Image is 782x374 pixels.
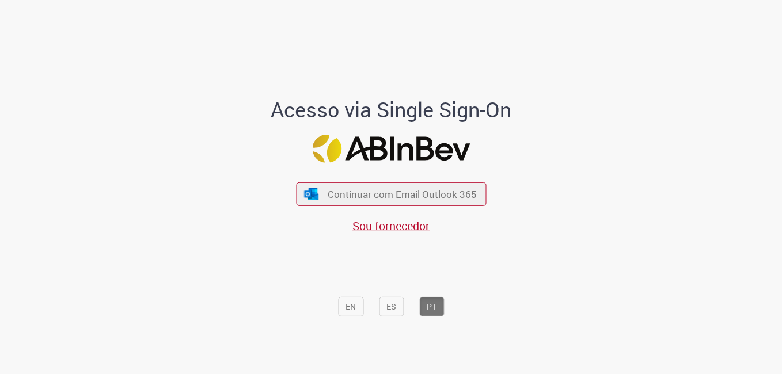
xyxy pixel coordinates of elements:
button: EN [338,297,363,316]
img: Logo ABInBev [312,135,470,163]
img: ícone Azure/Microsoft 360 [303,188,320,200]
button: PT [419,297,444,316]
h1: Acesso via Single Sign-On [231,98,551,121]
button: ícone Azure/Microsoft 360 Continuar com Email Outlook 365 [296,182,486,206]
span: Continuar com Email Outlook 365 [328,188,477,201]
button: ES [379,297,404,316]
a: Sou fornecedor [352,218,430,234]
